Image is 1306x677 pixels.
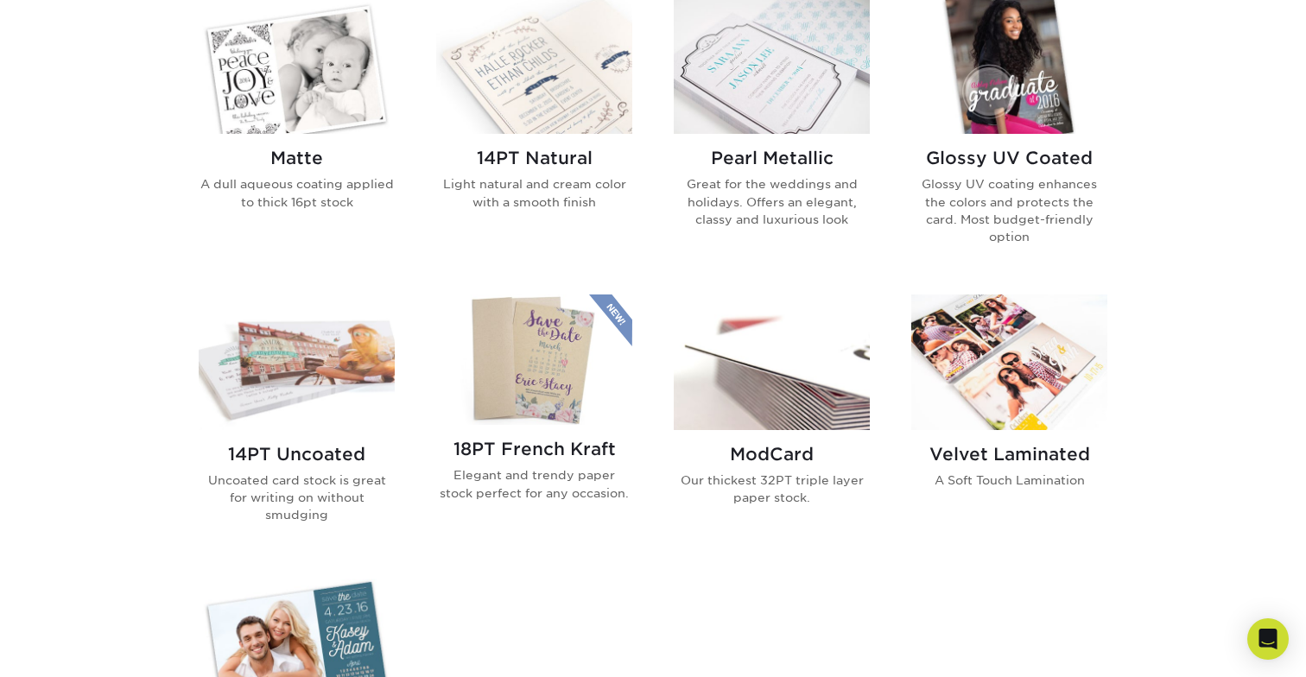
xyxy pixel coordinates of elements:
a: ModCard Invitations and Announcements ModCard Our thickest 32PT triple layer paper stock. [674,294,870,552]
h2: 18PT French Kraft [436,439,632,459]
img: 14PT Uncoated Invitations and Announcements [199,294,395,430]
h2: Pearl Metallic [674,148,870,168]
p: Our thickest 32PT triple layer paper stock. [674,471,870,507]
h2: Matte [199,148,395,168]
p: Great for the weddings and holidays. Offers an elegant, classy and luxurious look [674,175,870,228]
a: Velvet Laminated Invitations and Announcements Velvet Laminated A Soft Touch Lamination [911,294,1107,552]
div: Open Intercom Messenger [1247,618,1289,660]
p: Glossy UV coating enhances the colors and protects the card. Most budget-friendly option [911,175,1107,246]
h2: 14PT Natural [436,148,632,168]
img: Velvet Laminated Invitations and Announcements [911,294,1107,430]
p: A dull aqueous coating applied to thick 16pt stock [199,175,395,211]
p: A Soft Touch Lamination [911,471,1107,489]
h2: ModCard [674,444,870,465]
p: Light natural and cream color with a smooth finish [436,175,632,211]
p: Elegant and trendy paper stock perfect for any occasion. [436,466,632,502]
img: ModCard Invitations and Announcements [674,294,870,430]
h2: Glossy UV Coated [911,148,1107,168]
h2: 14PT Uncoated [199,444,395,465]
a: 14PT Uncoated Invitations and Announcements 14PT Uncoated Uncoated card stock is great for writin... [199,294,395,552]
img: New Product [589,294,632,346]
h2: Velvet Laminated [911,444,1107,465]
p: Uncoated card stock is great for writing on without smudging [199,471,395,524]
a: 18PT French Kraft Invitations and Announcements 18PT French Kraft Elegant and trendy paper stock ... [436,294,632,552]
img: 18PT French Kraft Invitations and Announcements [436,294,632,425]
